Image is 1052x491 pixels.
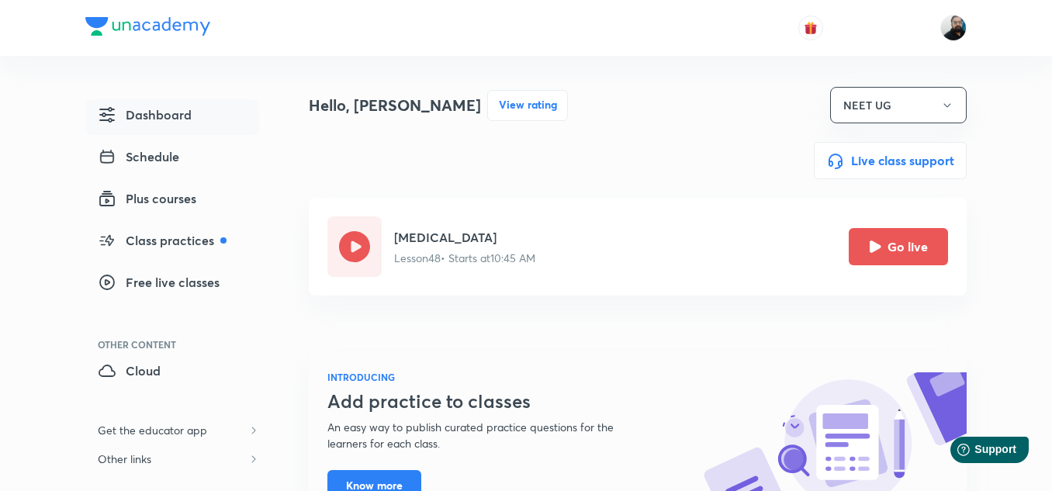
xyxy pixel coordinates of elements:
span: Cloud [98,361,161,380]
span: Schedule [98,147,179,166]
button: Live class support [814,142,967,179]
div: Other Content [98,340,259,349]
iframe: Help widget launcher [914,430,1035,474]
h6: INTRODUCING [327,370,652,384]
button: View rating [487,90,568,121]
span: Plus courses [98,189,196,208]
h4: Hello, [PERSON_NAME] [309,94,481,117]
h6: Other links [85,444,164,473]
h6: Get the educator app [85,416,220,444]
h3: Add practice to classes [327,390,652,413]
span: Dashboard [98,105,192,124]
button: NEET UG [830,87,967,123]
span: Class practices [98,231,227,250]
a: Class practices [85,225,259,261]
button: avatar [798,16,823,40]
a: Company Logo [85,17,210,40]
a: Cloud [85,355,259,391]
span: Free live classes [98,273,220,292]
button: Go live [849,228,948,265]
a: Free live classes [85,267,259,303]
img: avatar [804,21,818,35]
p: An easy way to publish curated practice questions for the learners for each class. [327,419,652,451]
img: Company Logo [85,17,210,36]
a: Plus courses [85,183,259,219]
p: Lesson 48 • Starts at 10:45 AM [394,250,535,266]
img: Sumit Kumar Agrawal [940,15,967,41]
a: Schedule [85,141,259,177]
h5: [MEDICAL_DATA] [394,228,535,247]
a: Dashboard [85,99,259,135]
